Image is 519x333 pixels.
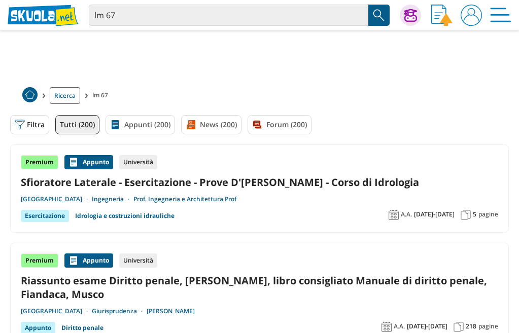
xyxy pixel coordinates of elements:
[68,255,79,266] img: Appunti contenuto
[461,5,482,26] img: User avatar
[92,87,112,104] span: lm 67
[89,5,368,26] input: Cerca appunti, riassunti o versioni
[64,155,113,169] div: Appunto
[10,115,49,134] button: Filtra
[22,87,38,102] img: Home
[92,307,147,315] a: Giurisprudenza
[368,5,390,26] button: Search Button
[119,155,157,169] div: Università
[394,322,405,330] span: A.A.
[21,210,69,222] div: Esercitazione
[21,195,92,203] a: [GEOGRAPHIC_DATA]
[22,87,38,104] a: Home
[21,274,498,301] a: Riassunto esame Diritto penale, [PERSON_NAME], libro consigliato Manuale di diritto penale, Fiand...
[407,322,447,330] span: [DATE]-[DATE]
[21,253,58,268] div: Premium
[181,115,241,134] a: News (200)
[147,307,195,315] a: [PERSON_NAME]
[21,307,92,315] a: [GEOGRAPHIC_DATA]
[382,322,392,332] img: Anno accademico
[389,210,399,220] img: Anno accademico
[490,5,511,26] img: Menù
[401,210,412,218] span: A.A.
[119,253,157,268] div: Università
[92,195,133,203] a: Ingegneria
[478,322,498,330] span: pagine
[414,210,455,218] span: [DATE]-[DATE]
[64,253,113,268] div: Appunto
[21,175,498,189] a: Sfioratore Laterale - Esercitazione - Prove D'[PERSON_NAME] - Corso di Idrologia
[133,195,236,203] a: Prof. Ingegneria e Architettura Prof
[21,155,58,169] div: Premium
[50,87,80,104] a: Ricerca
[75,210,175,222] a: Idrologia e costruzioni idrauliche
[404,9,417,22] img: Chiedi Tutor AI
[461,210,471,220] img: Pagine
[55,115,99,134] a: Tutti (200)
[68,157,79,167] img: Appunti contenuto
[110,120,120,130] img: Appunti filtro contenuto
[371,8,387,23] img: Cerca appunti, riassunti o versioni
[106,115,175,134] a: Appunti (200)
[15,120,25,130] img: Filtra filtri mobile
[248,115,312,134] a: Forum (200)
[454,322,464,332] img: Pagine
[466,322,476,330] span: 218
[473,210,476,218] span: 5
[431,5,453,26] img: Invia appunto
[252,120,262,130] img: Forum filtro contenuto
[186,120,196,130] img: News filtro contenuto
[478,210,498,218] span: pagine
